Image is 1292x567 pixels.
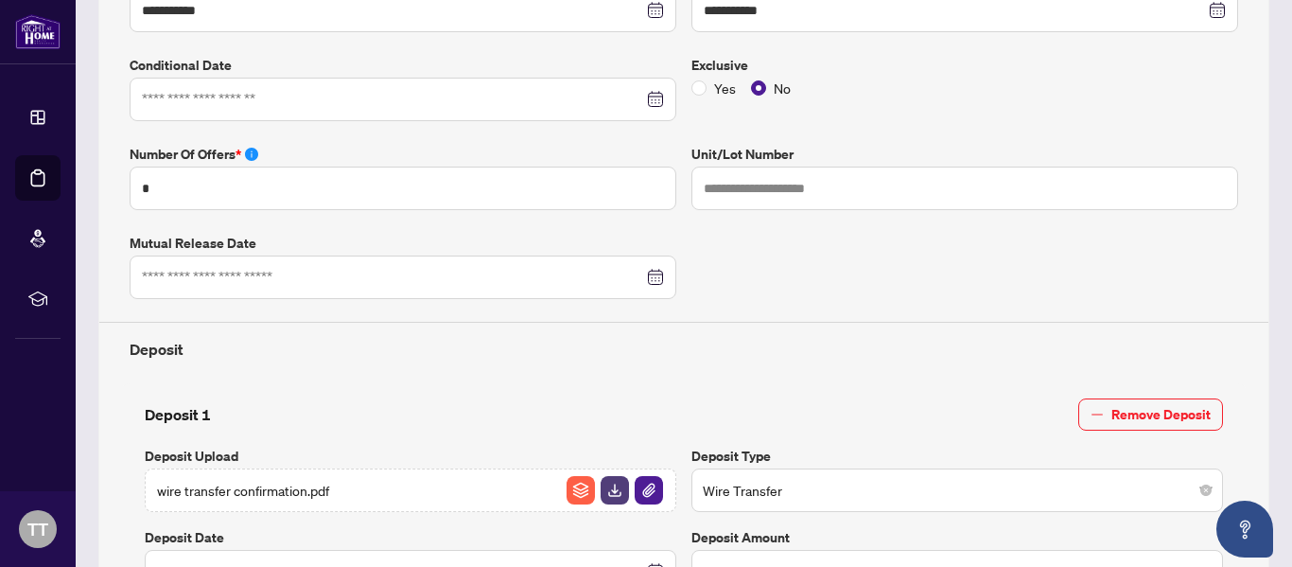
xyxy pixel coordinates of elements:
[130,338,1238,361] h4: Deposit
[601,476,629,505] img: File Download
[1091,408,1104,421] span: minus
[145,446,676,467] label: Deposit Upload
[130,233,676,254] label: Mutual Release Date
[691,144,1238,165] label: Unit/Lot Number
[1200,485,1212,496] span: close-circle
[1111,399,1211,430] span: Remove Deposit
[145,403,211,426] h4: Deposit 1
[15,14,61,49] img: logo
[691,527,1223,548] label: Deposit Amount
[707,78,743,98] span: Yes
[691,55,1238,76] label: Exclusive
[600,475,630,505] button: File Download
[27,516,48,542] span: TT
[567,476,595,505] img: File Archive
[157,480,329,501] span: wire transfer confirmation.pdf
[1078,399,1223,431] button: Remove Deposit
[145,527,676,548] label: Deposit Date
[691,446,1223,467] label: Deposit Type
[635,476,663,505] img: File Attachement
[634,475,664,505] button: File Attachement
[703,472,1212,508] span: Wire Transfer
[130,144,676,165] label: Number of offers
[145,469,676,512] span: wire transfer confirmation.pdfFile ArchiveFile DownloadFile Attachement
[130,55,676,76] label: Conditional Date
[1216,501,1273,558] button: Open asap
[766,78,798,98] span: No
[245,148,258,161] span: info-circle
[566,475,596,505] button: File Archive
